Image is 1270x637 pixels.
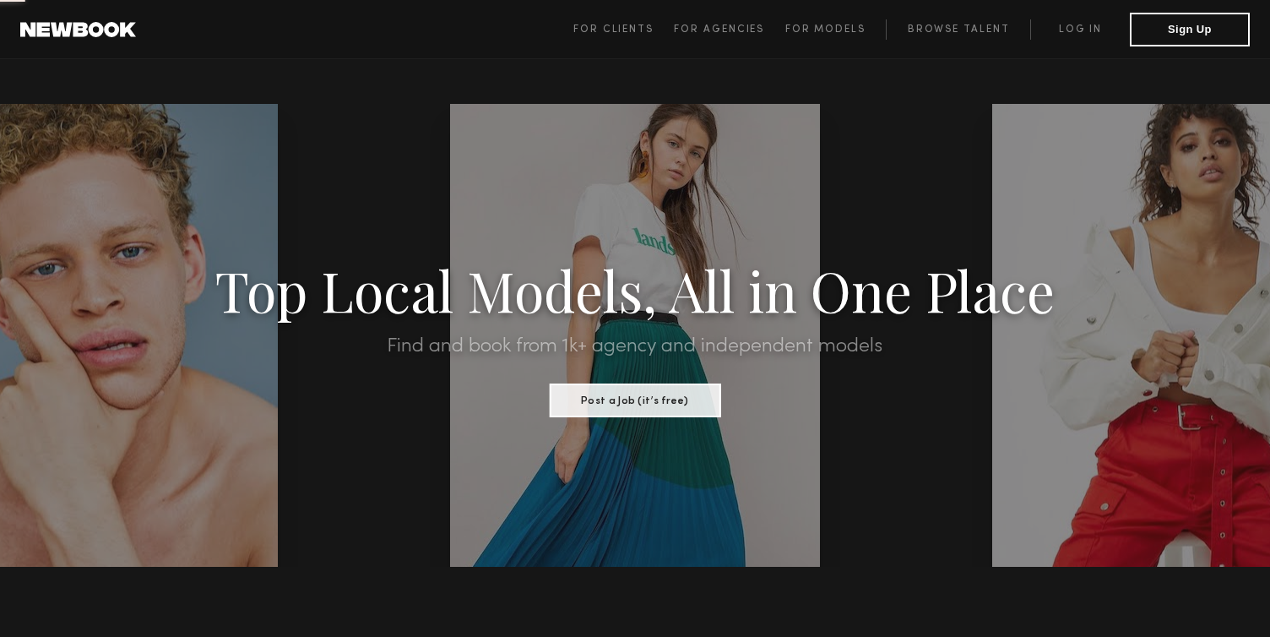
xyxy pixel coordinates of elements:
span: For Clients [573,24,654,35]
a: Log in [1030,19,1130,40]
span: For Models [785,24,866,35]
a: For Models [785,19,887,40]
button: Post a Job (it’s free) [549,384,720,417]
button: Sign Up [1130,13,1250,46]
a: Post a Job (it’s free) [549,389,720,408]
h1: Top Local Models, All in One Place [95,264,1175,316]
a: Browse Talent [886,19,1030,40]
h2: Find and book from 1k+ agency and independent models [95,336,1175,357]
span: For Agencies [674,24,764,35]
a: For Clients [573,19,674,40]
a: For Agencies [674,19,784,40]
